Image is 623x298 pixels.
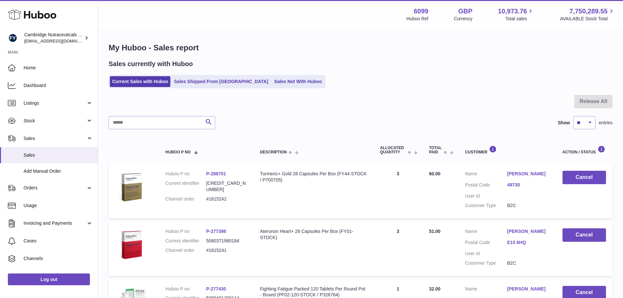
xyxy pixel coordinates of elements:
[429,229,441,234] span: 51.00
[24,82,93,89] span: Dashboard
[24,100,86,106] span: Listings
[429,286,441,291] span: 32.00
[115,171,148,203] img: 60991720007859.jpg
[109,60,193,68] h2: Sales currently with Huboo
[24,38,96,44] span: [EMAIL_ADDRESS][DOMAIN_NAME]
[507,171,549,177] a: [PERSON_NAME]
[558,120,570,126] label: Show
[505,16,534,22] span: Total sales
[24,255,93,262] span: Channels
[458,7,472,16] strong: GBP
[465,193,507,199] dt: User Id
[562,228,606,242] button: Cancel
[465,182,507,190] dt: Postal Code
[498,7,527,16] span: 10,973.76
[507,239,549,246] a: E10 6HQ
[465,146,549,154] div: Customer
[165,247,206,254] dt: Channel order
[260,171,367,183] div: Turmeric+ Gold 28 Capsules Per Box (FY44-STOCK / P700705)
[414,7,428,16] strong: 6099
[24,135,86,142] span: Sales
[429,146,442,154] span: Total paid
[165,171,206,177] dt: Huboo P no
[206,286,226,291] a: P-277430
[24,185,86,191] span: Orders
[24,152,93,158] span: Sales
[562,146,606,154] div: Action / Status
[206,238,247,244] dd: 5060371980184
[454,16,473,22] div: Currency
[380,146,406,154] span: ALLOCATED Quantity
[24,202,93,209] span: Usage
[272,76,324,87] a: Sales Not With Huboo
[24,118,86,124] span: Stock
[373,164,423,219] td: 3
[165,180,206,193] dt: Current identifier
[24,32,83,44] div: Cambridge Nutraceuticals Ltd
[172,76,270,87] a: Sales Shipped From [GEOGRAPHIC_DATA]
[24,65,93,71] span: Home
[109,43,613,53] h1: My Huboo - Sales report
[560,7,615,22] a: 7,750,289.55 AVAILABLE Stock Total
[165,196,206,202] dt: Channel order
[407,16,428,22] div: Huboo Ref
[560,16,615,22] span: AVAILABLE Stock Total
[24,238,93,244] span: Cases
[507,202,549,209] dd: B2C
[507,260,549,266] dd: B2C
[465,202,507,209] dt: Customer Type
[115,228,148,261] img: 1619443056.png
[599,120,613,126] span: entries
[165,150,191,154] span: Huboo P no
[507,182,549,188] a: 49730
[110,76,170,87] a: Current Sales with Huboo
[206,196,247,202] dd: #1615242
[498,7,534,22] a: 10,973.76 Total sales
[24,168,93,174] span: Add Manual Order
[8,33,18,43] img: huboo@camnutra.com
[165,286,206,292] dt: Huboo P no
[8,273,90,285] a: Log out
[260,228,367,241] div: Ateronon Heart+ 28 Capsules Per Box (FY01-STOCK)
[260,150,287,154] span: Description
[165,228,206,235] dt: Huboo P no
[373,222,423,276] td: 3
[465,260,507,266] dt: Customer Type
[465,171,507,179] dt: Name
[507,228,549,235] a: [PERSON_NAME]
[465,228,507,236] dt: Name
[206,180,247,193] dd: [CREDIT_CARD_NUMBER]
[206,171,226,176] a: P-288701
[507,286,549,292] a: [PERSON_NAME]
[206,247,247,254] dd: #1615241
[165,238,206,244] dt: Current identifier
[562,171,606,184] button: Cancel
[206,229,226,234] a: P-277398
[429,171,441,176] span: 60.00
[465,286,507,294] dt: Name
[465,239,507,247] dt: Postal Code
[465,251,507,257] dt: User Id
[569,7,608,16] span: 7,750,289.55
[24,220,86,226] span: Invoicing and Payments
